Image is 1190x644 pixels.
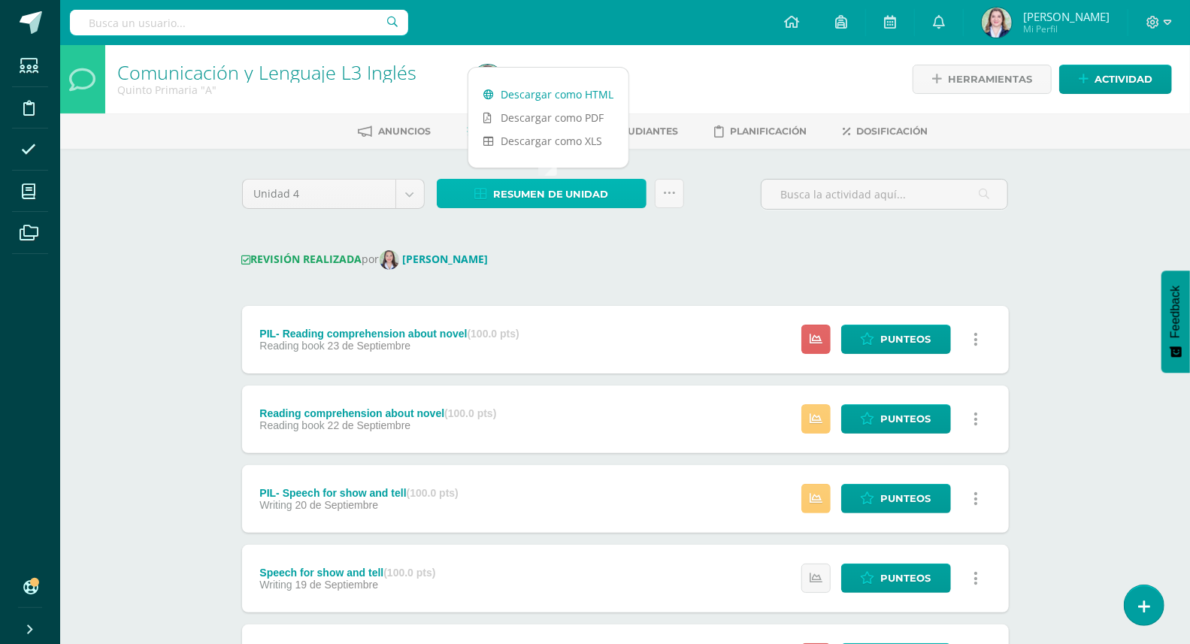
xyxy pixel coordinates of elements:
[407,487,459,499] strong: (100.0 pts)
[881,405,931,433] span: Punteos
[468,129,628,153] a: Descargar como XLS
[295,579,379,591] span: 19 de Septiembre
[259,567,435,579] div: Speech for show and tell
[841,484,951,513] a: Punteos
[843,119,928,144] a: Dosificación
[383,567,435,579] strong: (100.0 pts)
[380,252,495,266] a: [PERSON_NAME]
[857,125,928,137] span: Dosificación
[473,65,503,95] img: 08088c3899e504a44bc1e116c0e85173.png
[328,419,411,431] span: 22 de Septiembre
[259,579,292,591] span: Writing
[259,499,292,511] span: Writing
[881,485,931,512] span: Punteos
[468,83,628,106] a: Descargar como HTML
[254,180,384,208] span: Unidad 4
[841,564,951,593] a: Punteos
[403,252,489,266] strong: [PERSON_NAME]
[295,499,379,511] span: 20 de Septiembre
[259,340,324,352] span: Reading book
[610,125,679,137] span: Estudiantes
[762,180,1007,209] input: Busca la actividad aquí...
[444,407,496,419] strong: (100.0 pts)
[1169,286,1182,338] span: Feedback
[242,250,1009,270] div: por
[881,564,931,592] span: Punteos
[259,419,324,431] span: Reading book
[1023,9,1110,24] span: [PERSON_NAME]
[982,8,1012,38] img: 08088c3899e504a44bc1e116c0e85173.png
[259,407,496,419] div: Reading comprehension about novel
[468,328,519,340] strong: (100.0 pts)
[589,119,679,144] a: Estudiantes
[117,59,416,85] a: Comunicación y Lenguaje L3 Inglés
[328,340,411,352] span: 23 de Septiembre
[715,119,807,144] a: Planificación
[242,252,362,266] strong: REVISIÓN REALIZADA
[1059,65,1172,94] a: Actividad
[437,179,646,208] a: Resumen de unidad
[359,119,431,144] a: Anuncios
[1161,271,1190,373] button: Feedback - Mostrar encuesta
[70,10,408,35] input: Busca un usuario...
[259,487,459,499] div: PIL- Speech for show and tell
[913,65,1052,94] a: Herramientas
[731,125,807,137] span: Planificación
[1023,23,1110,35] span: Mi Perfil
[841,325,951,354] a: Punteos
[243,180,424,208] a: Unidad 4
[493,180,609,208] span: Resumen de unidad
[1095,65,1152,93] span: Actividad
[379,125,431,137] span: Anuncios
[881,325,931,353] span: Punteos
[259,328,519,340] div: PIL- Reading comprehension about novel
[117,62,455,83] h1: Comunicación y Lenguaje L3 Inglés
[841,404,951,434] a: Punteos
[948,65,1032,93] span: Herramientas
[117,83,455,97] div: Quinto Primaria 'A'
[380,250,399,270] img: 0f9ec2d767564e50cc744c52db13a0c2.png
[468,106,628,129] a: Descargar como PDF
